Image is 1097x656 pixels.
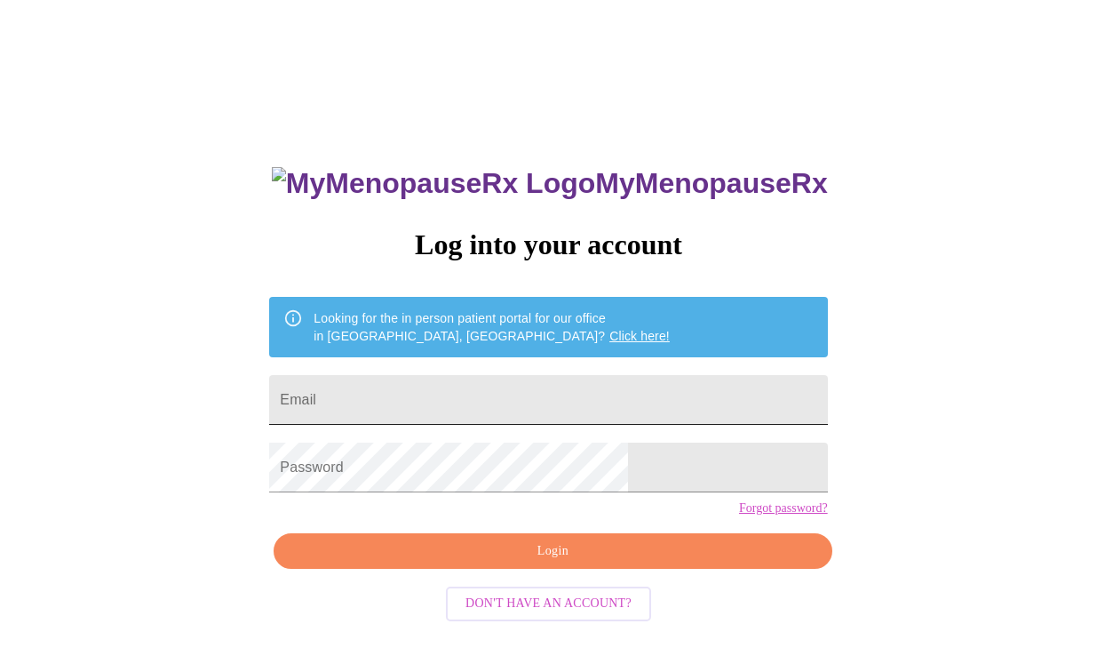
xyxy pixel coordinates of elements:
[739,501,828,516] a: Forgot password?
[272,167,595,200] img: MyMenopauseRx Logo
[274,533,831,570] button: Login
[446,587,651,621] button: Don't have an account?
[269,228,827,261] h3: Log into your account
[294,540,811,563] span: Login
[272,167,828,200] h3: MyMenopauseRx
[441,595,656,610] a: Don't have an account?
[314,302,670,352] div: Looking for the in person patient portal for our office in [GEOGRAPHIC_DATA], [GEOGRAPHIC_DATA]?
[609,329,670,343] a: Click here!
[465,593,632,615] span: Don't have an account?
